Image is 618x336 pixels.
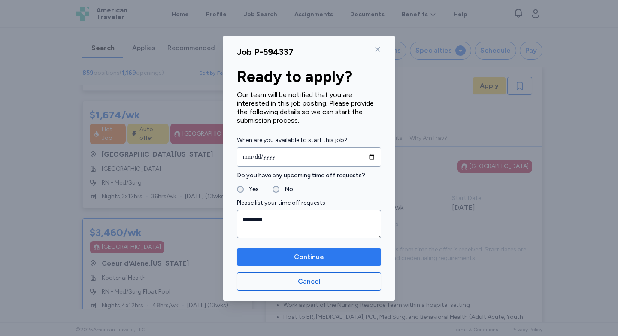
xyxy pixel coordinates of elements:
[237,135,381,145] label: When are you available to start this job?
[237,46,294,58] div: Job P-594337
[237,248,381,266] button: Continue
[237,198,381,208] label: Please list your time off requests
[237,272,381,291] button: Cancel
[294,252,324,262] span: Continue
[237,91,381,125] div: Our team will be notified that you are interested in this job posting. Please provide the followi...
[237,170,381,181] label: Do you have any upcoming time off requests?
[279,184,293,194] label: No
[237,68,381,85] div: Ready to apply?
[244,184,259,194] label: Yes
[298,276,321,287] span: Cancel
